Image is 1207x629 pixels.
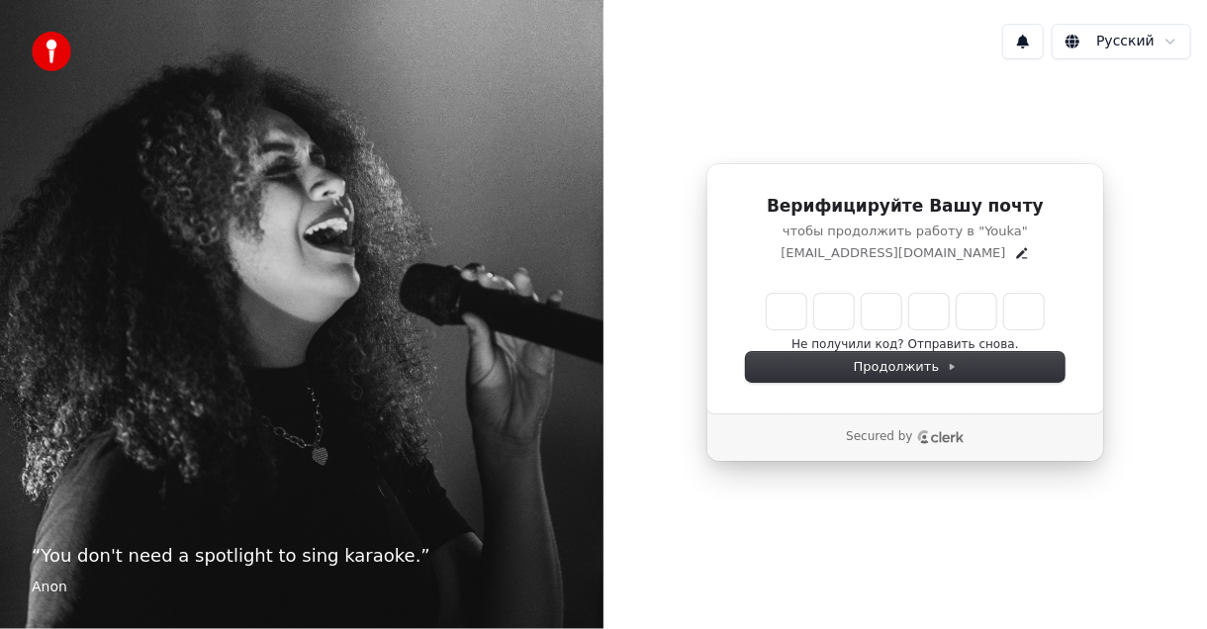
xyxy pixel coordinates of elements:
p: “ You don't need a spotlight to sing karaoke. ” [32,542,572,570]
img: youka [32,32,71,71]
p: Secured by [846,429,912,445]
input: Enter verification code [767,294,1083,329]
button: Edit [1014,245,1030,261]
button: Продолжить [746,352,1065,382]
p: чтобы продолжить работу в "Youka" [746,223,1065,240]
h1: Верифицируйте Вашу почту [746,195,1065,219]
button: Не получили код? Отправить снова. [791,337,1018,353]
a: Clerk logo [917,430,965,444]
span: Продолжить [854,358,958,376]
footer: Anon [32,578,572,597]
p: [EMAIL_ADDRESS][DOMAIN_NAME] [781,244,1005,262]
